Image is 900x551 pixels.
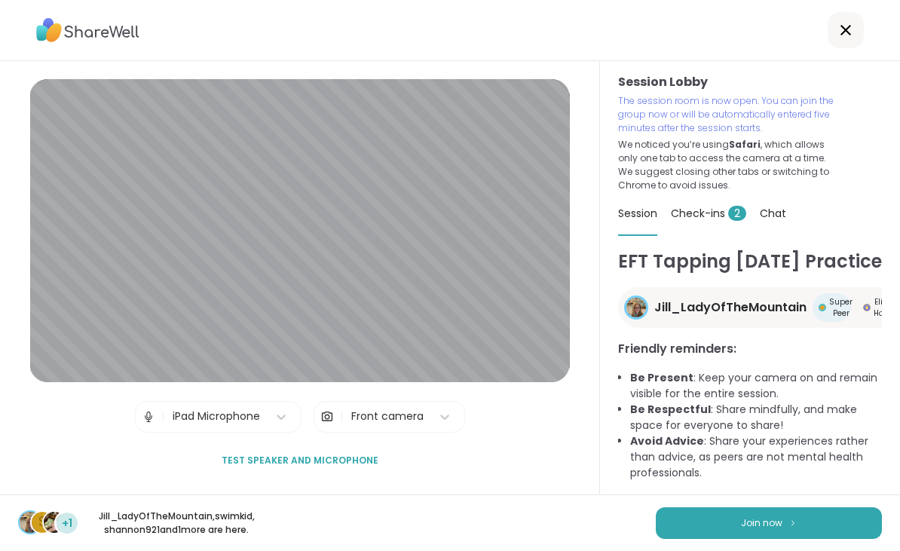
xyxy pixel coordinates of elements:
[630,402,711,417] b: Be Respectful
[161,402,165,432] span: |
[618,248,882,275] h1: EFT Tapping [DATE] Practice
[618,73,882,91] h3: Session Lobby
[729,138,761,151] b: Safari
[351,409,424,424] div: Front camera
[656,507,882,539] button: Join now
[92,510,261,537] p: Jill_LadyOfTheMountain , swimkid , shannon921 and 1 more are here.
[20,512,41,533] img: Jill_LadyOfTheMountain
[630,433,704,448] b: Avoid Advice
[760,206,786,221] span: Chat
[216,445,384,476] button: Test speaker and microphone
[630,370,882,402] li: : Keep your camera on and remain visible for the entire session.
[671,206,746,221] span: Check-ins
[44,512,65,533] img: shannon921
[62,516,72,531] span: +1
[618,340,882,358] h3: Friendly reminders:
[654,298,807,317] span: Jill_LadyOfTheMountain
[863,304,871,311] img: Elite Host
[741,516,782,530] span: Join now
[618,206,657,221] span: Session
[618,138,835,192] p: We noticed you’re using , which allows only one tab to access the camera at a time. We suggest cl...
[340,402,344,432] span: |
[819,304,826,311] img: Super Peer
[320,402,334,432] img: Camera
[788,519,797,527] img: ShareWell Logomark
[630,402,882,433] li: : Share mindfully, and make space for everyone to share!
[626,298,646,317] img: Jill_LadyOfTheMountain
[618,94,835,135] p: The session room is now open. You can join the group now or will be automatically entered five mi...
[874,296,891,319] span: Elite Host
[630,433,882,481] li: : Share your experiences rather than advice, as peers are not mental health professionals.
[38,513,46,532] span: s
[829,296,853,319] span: Super Peer
[142,402,155,432] img: Microphone
[36,13,139,47] img: ShareWell Logo
[222,454,378,467] span: Test speaker and microphone
[728,206,746,221] span: 2
[173,409,260,424] div: iPad Microphone
[630,370,693,385] b: Be Present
